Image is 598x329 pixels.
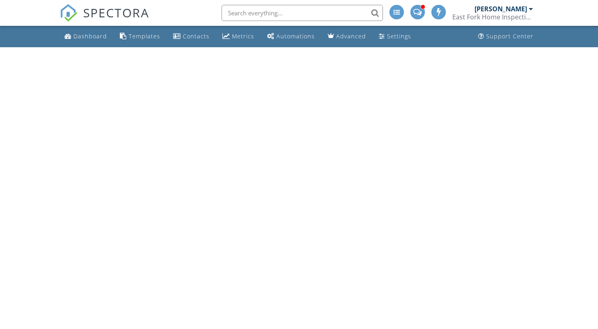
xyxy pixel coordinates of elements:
[486,32,533,40] div: Support Center
[264,29,318,44] a: Automations (Advanced)
[219,29,257,44] a: Metrics
[452,13,533,21] div: East Fork Home Inspections
[276,32,315,40] div: Automations
[183,32,209,40] div: Contacts
[117,29,163,44] a: Templates
[60,4,77,22] img: The Best Home Inspection Software - Spectora
[475,5,527,13] div: [PERSON_NAME]
[324,29,369,44] a: Advanced
[475,29,537,44] a: Support Center
[129,32,160,40] div: Templates
[222,5,383,21] input: Search everything...
[336,32,366,40] div: Advanced
[60,11,149,28] a: SPECTORA
[170,29,213,44] a: Contacts
[376,29,414,44] a: Settings
[61,29,110,44] a: Dashboard
[83,4,149,21] span: SPECTORA
[387,32,411,40] div: Settings
[73,32,107,40] div: Dashboard
[232,32,254,40] div: Metrics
